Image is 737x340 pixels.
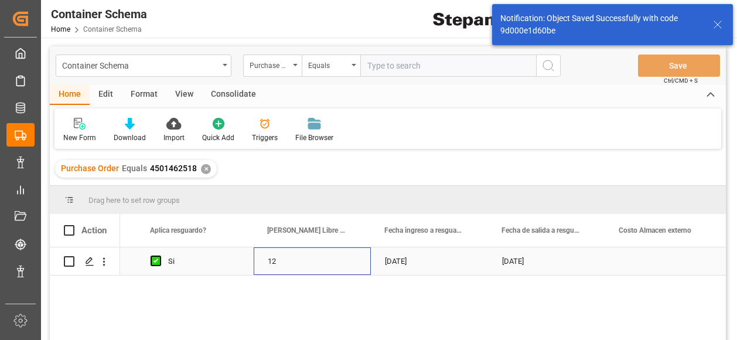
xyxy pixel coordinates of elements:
[51,5,147,23] div: Container Schema
[163,132,185,143] div: Import
[63,132,96,143] div: New Form
[501,226,580,234] span: Fecha de salida a resguardo
[50,85,90,105] div: Home
[638,55,720,77] button: Save
[201,164,211,174] div: ✕
[166,85,202,105] div: View
[619,226,691,234] span: Costo Almacen externo
[62,57,219,72] div: Container Schema
[90,85,122,105] div: Edit
[250,57,289,71] div: Purchase Order
[267,226,346,234] span: [PERSON_NAME] Libre en [GEOGRAPHIC_DATA] externo
[51,25,70,33] a: Home
[664,76,698,85] span: Ctrl/CMD + S
[122,164,147,173] span: Equals
[252,132,278,143] div: Triggers
[243,55,302,77] button: open menu
[384,226,463,234] span: Fecha ingreso a resguardo
[150,226,206,234] span: Aplica resguardo?
[150,164,197,173] span: 4501462518
[254,247,371,275] div: 12
[168,248,240,275] div: Si
[308,57,348,71] div: Equals
[500,12,702,37] div: Notification: Object Saved Successfully with code 9d000e1d60be
[302,55,360,77] button: open menu
[202,132,234,143] div: Quick Add
[50,247,120,276] div: Press SPACE to select this row.
[488,247,605,275] div: [DATE]
[88,196,180,205] span: Drag here to set row groups
[114,132,146,143] div: Download
[433,9,518,29] img: Stepan_Company_logo.svg.png_1713531530.png
[61,164,119,173] span: Purchase Order
[295,132,333,143] div: File Browser
[81,225,107,236] div: Action
[56,55,231,77] button: open menu
[360,55,536,77] input: Type to search
[202,85,265,105] div: Consolidate
[536,55,561,77] button: search button
[371,247,488,275] div: [DATE]
[122,85,166,105] div: Format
